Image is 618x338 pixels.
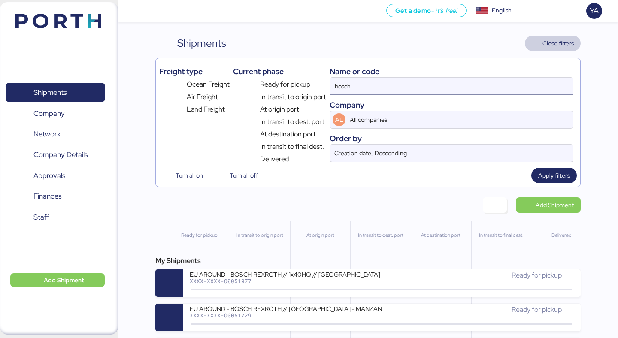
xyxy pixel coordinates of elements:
span: Turn all off [230,170,258,181]
div: In transit to origin port [233,232,286,239]
span: Air Freight [187,92,218,102]
div: Name or code [330,66,573,77]
span: In transit to origin port [260,92,326,102]
div: Current phase [233,66,326,77]
span: Apply filters [538,170,570,181]
div: XXXX-XXXX-O0051729 [190,312,382,318]
button: Turn all off [213,168,265,183]
span: Company Details [33,148,88,161]
a: Staff [6,208,105,227]
span: At destination port [260,129,316,139]
div: In transit to dest. port [354,232,407,239]
div: Delivered [536,232,588,239]
div: At origin port [294,232,347,239]
span: Turn all on [176,170,203,181]
div: Ready for pickup [173,232,226,239]
a: Company Details [6,145,105,165]
span: Approvals [33,169,65,182]
div: XXXX-XXXX-O0051977 [190,278,382,284]
button: Close filters [525,36,581,51]
div: In transit to final dest. [475,232,528,239]
div: EU AROUND - BOSCH REXROTH // [GEOGRAPHIC_DATA] - MANZANILLO // MBL: SNKO020250609634 HBL: EUSE250... [190,305,382,312]
a: Add Shipment [516,197,581,213]
div: At destination port [415,232,467,239]
span: Land Freight [187,104,225,115]
span: Company [33,107,65,120]
span: Ocean Freight [187,79,230,90]
input: AL [348,111,548,128]
div: English [492,6,512,15]
span: Network [33,128,61,140]
div: My Shipments [155,256,580,266]
button: Menu [123,4,138,18]
span: YA [590,5,599,16]
button: Add Shipment [10,273,105,287]
span: Close filters [542,38,574,48]
span: Ready for pickup [512,271,562,280]
a: Approvals [6,166,105,186]
div: Shipments [177,36,226,51]
div: EU AROUND - BOSCH REXROTH // 1x40HQ // [GEOGRAPHIC_DATA] - MANZANILLO // MBL: 757510490042 HBL: E... [190,270,382,278]
a: Shipments [6,83,105,103]
div: Freight type [159,66,229,77]
span: Shipments [33,86,67,99]
span: AL [335,115,343,124]
button: Turn all on [159,168,210,183]
div: Company [330,99,573,111]
span: Add Shipment [44,275,84,285]
button: Apply filters [531,168,577,183]
span: Finances [33,190,61,202]
span: In transit to dest. port [260,117,324,127]
span: Ready for pickup [260,79,310,90]
span: Delivered [260,154,289,164]
span: Ready for pickup [512,305,562,314]
a: Network [6,124,105,144]
span: In transit to final dest. [260,142,324,152]
span: Staff [33,211,49,223]
span: Add Shipment [536,200,574,210]
div: Order by [330,133,573,144]
a: Company [6,103,105,123]
a: Finances [6,187,105,206]
span: At origin port [260,104,299,115]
